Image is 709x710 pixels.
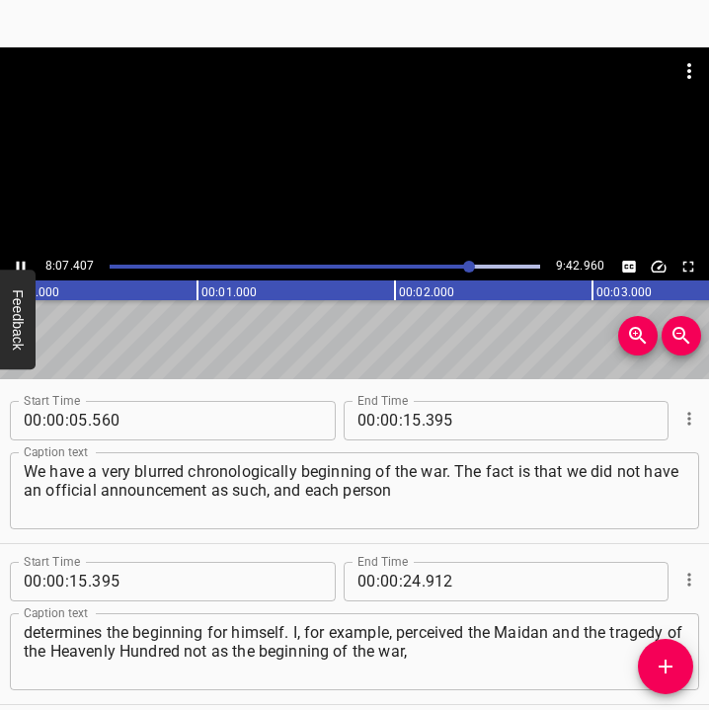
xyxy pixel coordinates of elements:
[676,567,702,592] button: Cue Options
[201,285,257,299] text: 00:01.000
[69,401,88,440] input: 05
[357,401,376,440] input: 00
[380,562,399,601] input: 00
[618,316,658,355] button: Zoom In
[399,562,403,601] span: :
[376,562,380,601] span: :
[676,406,702,432] button: Cue Options
[45,259,94,273] span: 8:07.407
[556,259,604,273] span: 9:42.960
[662,316,701,355] button: Zoom Out
[403,401,422,440] input: 15
[399,401,403,440] span: :
[65,401,69,440] span: :
[46,401,65,440] input: 00
[88,401,92,440] span: .
[422,401,426,440] span: .
[399,285,454,299] text: 00:02.000
[110,265,540,269] div: Play progress
[426,401,606,440] input: 395
[24,462,685,518] textarea: We have a very blurred chronologically beginning of the war. The fact is that we did not have an ...
[596,285,652,299] text: 00:03.000
[65,562,69,601] span: :
[42,562,46,601] span: :
[380,401,399,440] input: 00
[646,254,671,279] div: Playback Speed
[24,401,42,440] input: 00
[24,562,42,601] input: 00
[646,254,671,279] button: Change Playback Speed
[24,623,685,679] textarea: determines the beginning for himself. I, for example, perceived the Maidan and the tragedy of the...
[676,393,699,444] div: Cue Options
[357,562,376,601] input: 00
[376,401,380,440] span: :
[403,562,422,601] input: 24
[426,562,606,601] input: 912
[638,639,693,694] button: Add Cue
[69,562,88,601] input: 15
[46,562,65,601] input: 00
[616,254,642,279] button: Toggle captions
[422,562,426,601] span: .
[8,254,34,279] button: Play/Pause
[676,554,699,605] div: Cue Options
[42,401,46,440] span: :
[88,562,92,601] span: .
[675,254,701,279] button: Toggle fullscreen
[92,562,273,601] input: 395
[92,401,273,440] input: 560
